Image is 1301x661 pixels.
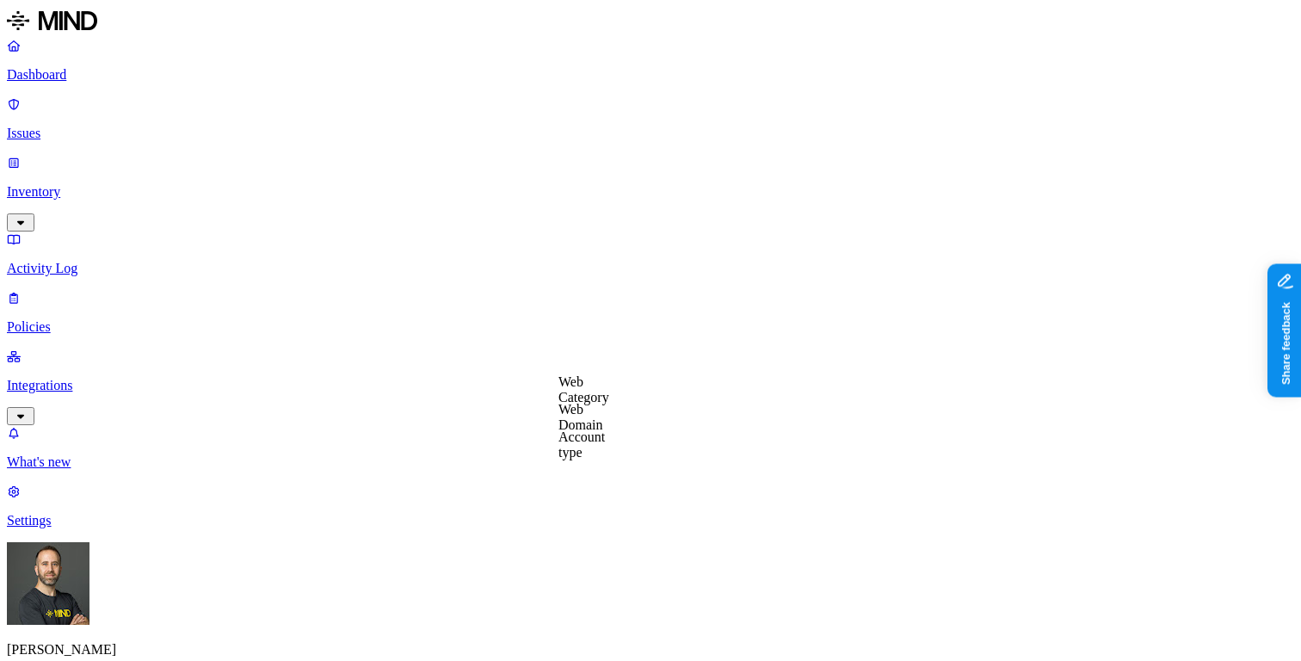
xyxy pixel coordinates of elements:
p: Integrations [7,378,1294,393]
p: Policies [7,319,1294,335]
a: Issues [7,96,1294,141]
p: Settings [7,513,1294,528]
p: Activity Log [7,261,1294,276]
a: Dashboard [7,38,1294,83]
label: Account type [558,429,605,460]
a: What's new [7,425,1294,470]
img: Tom Mayblum [7,542,89,625]
a: Activity Log [7,232,1294,276]
label: Web Domain [558,402,603,432]
p: Inventory [7,184,1294,200]
img: MIND [7,7,97,34]
a: Settings [7,484,1294,528]
label: Web Category [558,374,609,405]
p: Issues [7,126,1294,141]
a: MIND [7,7,1294,38]
a: Inventory [7,155,1294,229]
a: Policies [7,290,1294,335]
a: Integrations [7,349,1294,423]
p: Dashboard [7,67,1294,83]
p: What's new [7,454,1294,470]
